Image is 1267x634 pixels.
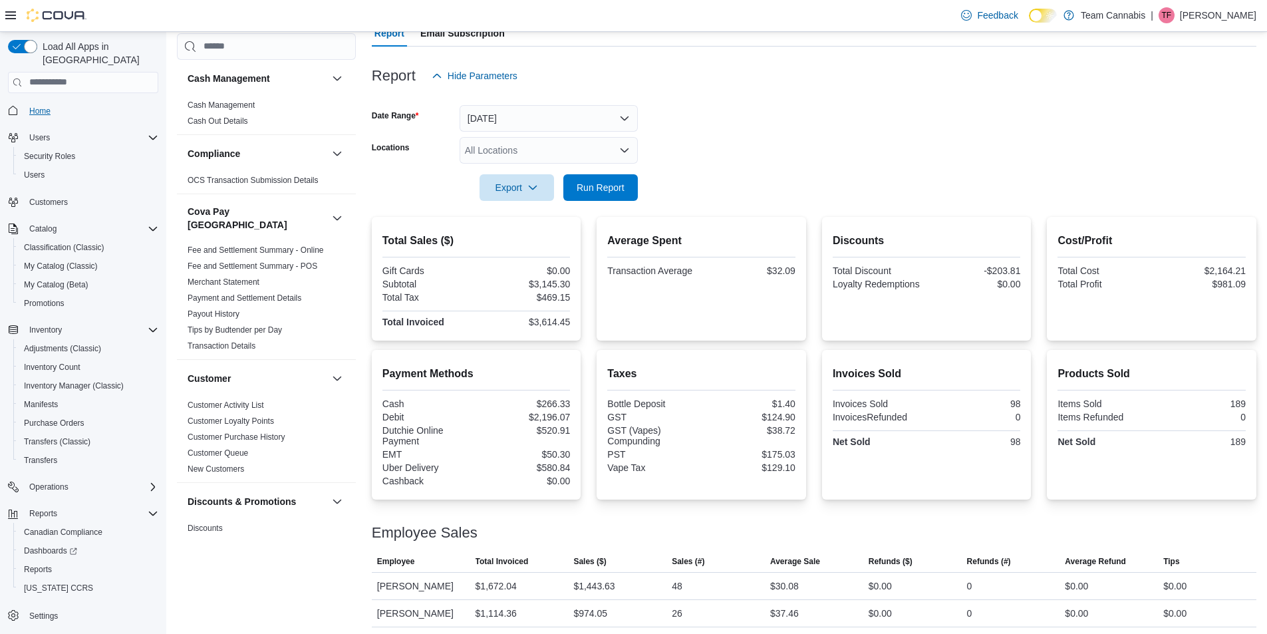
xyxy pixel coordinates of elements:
h2: Discounts [833,233,1021,249]
a: Fee and Settlement Summary - POS [188,261,317,271]
span: Settings [29,611,58,621]
button: Customer [329,371,345,387]
div: $469.15 [479,292,570,303]
span: Sales ($) [573,556,606,567]
a: New Customers [188,464,244,474]
a: Payout History [188,309,239,319]
span: Payment and Settlement Details [188,293,301,303]
a: [US_STATE] CCRS [19,580,98,596]
span: Export [488,174,546,201]
a: Adjustments (Classic) [19,341,106,357]
h2: Total Sales ($) [382,233,571,249]
div: $38.72 [704,425,795,436]
span: [US_STATE] CCRS [24,583,93,593]
div: $3,614.45 [479,317,570,327]
div: Total Cost [1057,265,1149,276]
button: Reports [3,504,164,523]
span: Customers [24,194,158,210]
span: My Catalog (Classic) [19,258,158,274]
button: Promotions [13,294,164,313]
span: Sales (#) [672,556,704,567]
span: Catalog [29,224,57,234]
span: Tips by Budtender per Day [188,325,282,335]
div: [PERSON_NAME] [372,600,470,627]
h3: Customer [188,372,231,385]
a: Promotions [19,295,70,311]
button: [DATE] [460,105,638,132]
span: Settings [24,607,158,623]
button: Discounts & Promotions [188,495,327,508]
a: Customer Loyalty Points [188,416,274,426]
a: Transfers (Classic) [19,434,96,450]
span: Reports [19,561,158,577]
span: OCS Transaction Submission Details [188,175,319,186]
h3: Employee Sales [372,525,478,541]
div: [PERSON_NAME] [372,573,470,599]
span: Tips [1163,556,1179,567]
div: -$203.81 [929,265,1020,276]
span: Refunds (#) [967,556,1011,567]
span: Hide Parameters [448,69,517,82]
button: Inventory [3,321,164,339]
div: $266.33 [479,398,570,409]
button: Settings [3,605,164,625]
div: Total Tax [382,292,474,303]
span: Transfers [19,452,158,468]
button: Inventory Manager (Classic) [13,377,164,395]
span: Feedback [977,9,1018,22]
div: $3,145.30 [479,279,570,289]
div: 0 [1155,412,1246,422]
h2: Payment Methods [382,366,571,382]
button: Inventory Count [13,358,164,377]
div: 189 [1155,436,1246,447]
button: Transfers (Classic) [13,432,164,451]
div: Customer [177,397,356,482]
a: Inventory Count [19,359,86,375]
span: Promotions [19,295,158,311]
a: Users [19,167,50,183]
div: $0.00 [869,605,892,621]
div: $2,164.21 [1155,265,1246,276]
div: Uber Delivery [382,462,474,473]
button: Cova Pay [GEOGRAPHIC_DATA] [188,205,327,232]
div: GST [607,412,698,422]
span: Purchase Orders [24,418,84,428]
span: Adjustments (Classic) [24,343,101,354]
span: Catalog [24,221,158,237]
button: Purchase Orders [13,414,164,432]
div: 98 [929,398,1020,409]
span: Reports [29,508,57,519]
div: $1.40 [704,398,795,409]
span: Promotions [24,298,65,309]
div: Items Sold [1057,398,1149,409]
span: Customers [29,197,68,208]
a: Merchant Statement [188,277,259,287]
div: Total Discount [833,265,924,276]
div: $0.00 [1065,578,1088,594]
button: Home [3,101,164,120]
div: Cova Pay [GEOGRAPHIC_DATA] [177,242,356,359]
span: Canadian Compliance [24,527,102,538]
div: $50.30 [479,449,570,460]
span: Inventory Count [24,362,80,373]
span: Canadian Compliance [19,524,158,540]
p: | [1151,7,1153,23]
a: Transaction Details [188,341,255,351]
div: 189 [1155,398,1246,409]
span: Adjustments (Classic) [19,341,158,357]
span: TF [1162,7,1172,23]
button: Canadian Compliance [13,523,164,542]
span: Report [374,20,404,47]
span: Purchase Orders [19,415,158,431]
div: 26 [672,605,682,621]
div: Invoices Sold [833,398,924,409]
div: Gift Cards [382,265,474,276]
span: Classification (Classic) [24,242,104,253]
div: 0 [967,605,972,621]
span: Manifests [19,396,158,412]
a: Security Roles [19,148,80,164]
div: Discounts & Promotions [177,520,356,573]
